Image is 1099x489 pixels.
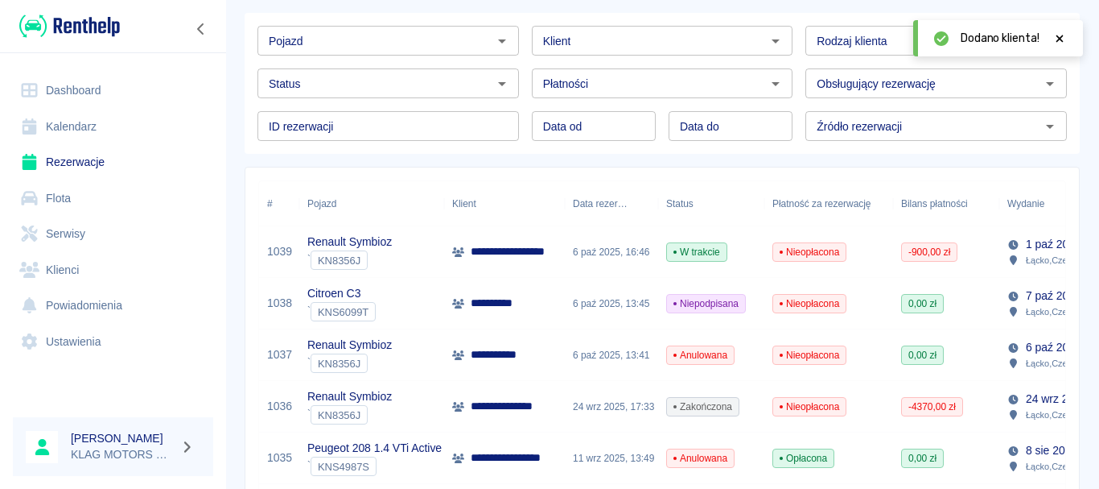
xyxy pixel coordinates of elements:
[267,398,292,415] a: 1036
[1039,73,1061,95] button: Otwórz
[311,255,367,267] span: KN8356J
[764,181,893,226] div: Płatność za rezerwację
[311,306,375,318] span: KNS6099T
[307,251,392,270] div: `
[773,348,846,363] span: Nieopłacona
[1039,115,1061,138] button: Otwórz
[189,19,213,39] button: Zwiń nawigację
[13,252,213,288] a: Klienci
[307,388,392,405] p: Renault Symbioz
[444,181,565,226] div: Klient
[311,409,367,421] span: KN8356J
[311,358,367,370] span: KN8356J
[19,13,120,39] img: Renthelp logo
[1026,408,1098,422] p: Łącko , Czerniec 10
[773,400,846,414] span: Nieopłacona
[307,405,392,425] div: `
[307,354,392,373] div: `
[267,450,292,466] a: 1035
[491,30,513,52] button: Otwórz
[1026,253,1098,267] p: Łącko , Czerniec 10
[307,181,336,226] div: Pojazd
[764,73,787,95] button: Otwórz
[667,348,734,363] span: Anulowana
[658,181,764,226] div: Status
[307,440,442,457] p: Peugeot 208 1.4 VTi Active
[13,144,213,180] a: Rezerwacje
[902,296,943,311] span: 0,00 zł
[565,181,658,226] div: Data rezerwacji
[13,216,213,252] a: Serwisy
[667,245,726,259] span: W trakcie
[667,400,739,414] span: Zakończona
[307,285,376,302] p: Citroen C3
[13,73,213,109] a: Dashboard
[267,243,292,260] a: 1039
[628,193,650,215] button: Sort
[13,288,213,324] a: Powiadomienia
[902,245,957,259] span: -900,00 zł
[565,329,658,381] div: 6 paź 2025, 13:41
[1026,305,1098,319] p: Łącko , Czerniec 10
[573,181,628,226] div: Data rezerwacji
[267,181,273,226] div: #
[13,324,213,360] a: Ustawienia
[267,295,292,312] a: 1038
[307,457,442,476] div: `
[307,302,376,321] div: `
[1007,181,1044,226] div: Wydanie
[772,181,871,226] div: Płatność za rezerwację
[902,348,943,363] span: 0,00 zł
[452,181,476,226] div: Klient
[764,30,787,52] button: Otwórz
[565,433,658,484] div: 11 wrz 2025, 13:49
[1026,459,1098,474] p: Łącko , Czerniec 10
[1044,193,1067,215] button: Sort
[565,226,658,278] div: 6 paź 2025, 16:46
[299,181,444,226] div: Pojazd
[491,73,513,95] button: Otwórz
[565,278,658,329] div: 6 paź 2025, 13:45
[267,346,292,363] a: 1037
[667,451,734,466] span: Anulowana
[71,430,174,446] h6: [PERSON_NAME]
[565,381,658,433] div: 24 wrz 2025, 17:33
[669,111,792,141] input: DD.MM.YYYY
[902,451,943,466] span: 0,00 zł
[13,180,213,217] a: Flota
[1026,356,1098,371] p: Łącko , Czerniec 10
[667,296,745,311] span: Niepodpisana
[71,446,174,463] p: KLAG MOTORS Rent a Car
[961,30,1039,47] span: Dodano klienta!
[902,400,962,414] span: -4370,00 zł
[773,451,834,466] span: Opłacona
[901,181,968,226] div: Bilans płatności
[13,109,213,145] a: Kalendarz
[311,461,376,473] span: KNS4987S
[773,296,846,311] span: Nieopłacona
[666,181,694,226] div: Status
[773,245,846,259] span: Nieopłacona
[259,181,299,226] div: #
[307,234,392,251] p: Renault Symbioz
[13,13,120,39] a: Renthelp logo
[893,181,999,226] div: Bilans płatności
[532,111,656,141] input: DD.MM.YYYY
[307,337,392,354] p: Renault Symbioz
